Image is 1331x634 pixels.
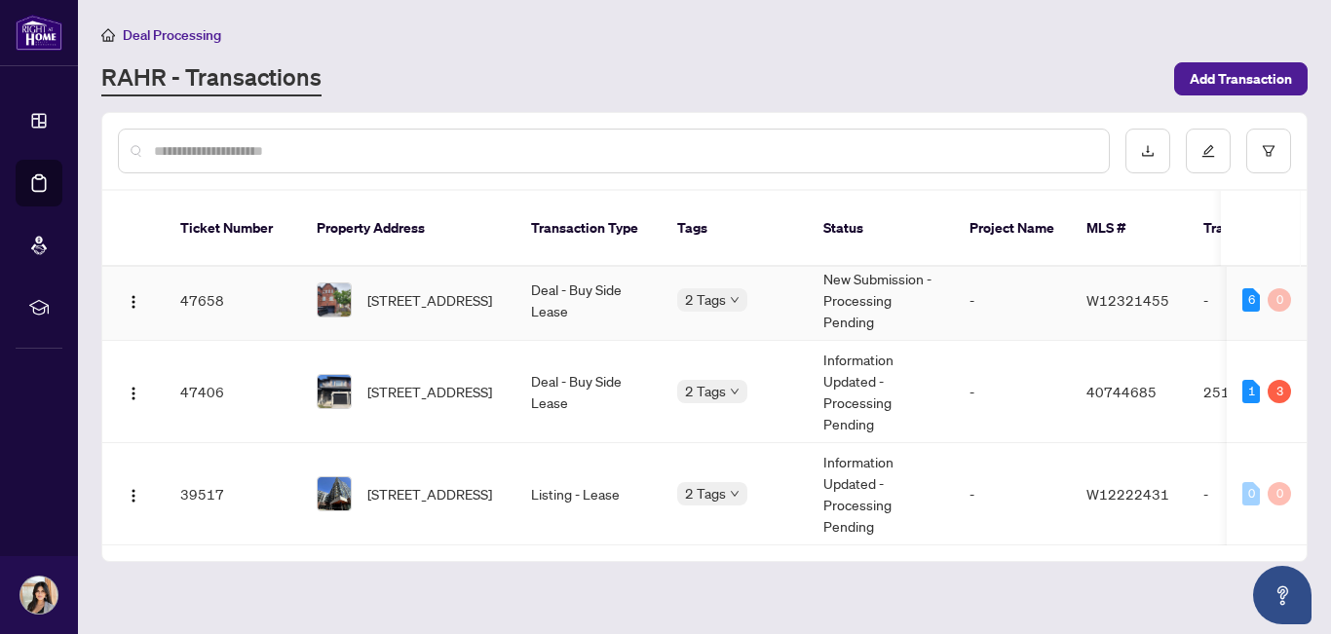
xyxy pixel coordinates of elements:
a: RAHR - Transactions [101,61,322,96]
span: [STREET_ADDRESS] [367,289,492,311]
span: download [1141,144,1155,158]
img: thumbnail-img [318,375,351,408]
span: down [730,387,740,396]
button: Open asap [1253,566,1312,624]
span: home [101,28,115,42]
td: Information Updated - Processing Pending [808,443,954,545]
img: Logo [126,488,141,503]
td: 47658 [165,260,301,341]
td: Deal - Buy Side Lease [515,341,662,443]
img: Profile Icon [20,577,57,614]
button: Logo [118,478,149,509]
span: down [730,489,740,499]
td: - [1188,260,1324,341]
span: Add Transaction [1190,63,1292,94]
div: 0 [1268,482,1291,505]
span: edit [1201,144,1215,158]
img: thumbnail-img [318,283,351,317]
button: Logo [118,376,149,407]
td: 39517 [165,443,301,545]
span: [STREET_ADDRESS] [367,381,492,402]
td: - [954,341,1071,443]
button: download [1125,129,1170,173]
td: Information Updated - Processing Pending [808,341,954,443]
button: edit [1186,129,1231,173]
span: filter [1262,144,1275,158]
td: 47406 [165,341,301,443]
span: 2 Tags [685,380,726,402]
button: filter [1246,129,1291,173]
div: 0 [1268,288,1291,312]
th: Ticket Number [165,191,301,267]
td: - [1188,443,1324,545]
th: Trade Number [1188,191,1324,267]
button: Logo [118,284,149,316]
span: [STREET_ADDRESS] [367,483,492,504]
th: Tags [662,191,808,267]
td: 2512419 [1188,341,1324,443]
span: down [730,295,740,305]
img: thumbnail-img [318,477,351,510]
th: Status [808,191,954,267]
img: Logo [126,294,141,310]
span: Deal Processing [123,26,221,44]
span: 2 Tags [685,482,726,504]
span: 40744685 [1086,383,1157,400]
span: 2 Tags [685,288,726,311]
button: Add Transaction [1174,62,1308,95]
span: W12321455 [1086,291,1169,309]
td: New Submission - Processing Pending [808,260,954,341]
th: Project Name [954,191,1071,267]
div: 3 [1268,380,1291,403]
td: - [954,443,1071,545]
th: Property Address [301,191,515,267]
div: 0 [1242,482,1260,505]
td: Deal - Buy Side Lease [515,260,662,341]
img: Logo [126,386,141,401]
td: Listing - Lease [515,443,662,545]
td: - [954,260,1071,341]
img: logo [16,15,62,51]
div: 1 [1242,380,1260,403]
div: 6 [1242,288,1260,312]
th: MLS # [1071,191,1188,267]
span: W12222431 [1086,485,1169,503]
th: Transaction Type [515,191,662,267]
